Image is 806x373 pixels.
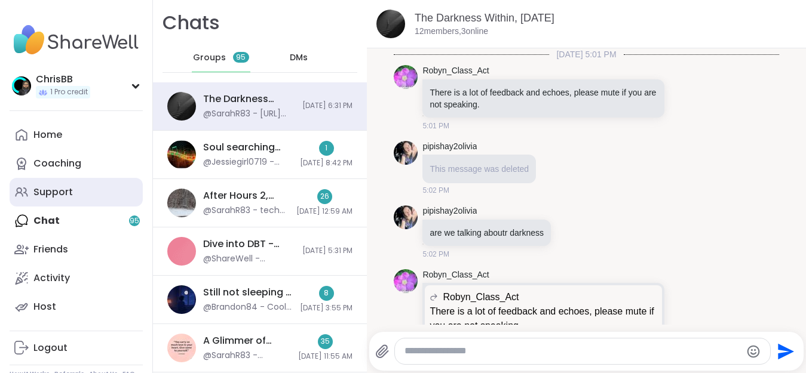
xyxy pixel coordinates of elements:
img: The Darkness Within, Sep 12 [167,92,196,121]
div: @Brandon84 - Cool I was worried about you...I was like I hope Sunshine is Ok [203,301,293,313]
div: After Hours 2, [DATE] [203,189,289,202]
a: Host [10,292,143,321]
span: 5:02 PM [422,249,449,260]
div: @Jessiegirl0719 - [URL][DOMAIN_NAME] [203,156,293,168]
a: pipishay2olivia [422,141,477,153]
div: Friends [33,243,68,256]
img: The Darkness Within, Sep 12 [376,10,405,38]
span: 1 Pro credit [50,87,88,97]
p: There is a lot of feedback and echoes, please mute if you are not speaking. [430,87,657,110]
span: [DATE] 6:31 PM [302,101,353,111]
div: Dive into DBT - Practice & Reflect, [DATE] [203,238,295,251]
span: [DATE] 5:01 PM [549,48,623,60]
div: A Glimmer of Hope, [DATE] [203,334,291,347]
div: Host [33,300,56,313]
img: A Glimmer of Hope, Sep 10 [167,334,196,362]
span: Robyn_Class_Act [443,290,519,304]
div: The Darkness Within, [DATE] [203,93,295,106]
a: Robyn_Class_Act [422,65,489,77]
a: pipishay2olivia [422,205,477,217]
a: Home [10,121,143,149]
textarea: Type your message [404,345,741,357]
div: @ShareWell - Important update: Your host can no longer attend this session but you can still conn... [203,253,295,265]
img: After Hours 2, Sep 11 [167,189,196,217]
p: 12 members, 3 online [415,26,488,38]
div: 26 [317,189,332,204]
span: [DATE] 11:55 AM [298,352,353,362]
div: Logout [33,341,68,354]
img: Still not sleeping , Sep 10 [167,285,196,314]
img: ShareWell Nav Logo [10,19,143,61]
a: Coaching [10,149,143,178]
img: ChrisBB [12,76,31,95]
a: The Darkness Within, [DATE] [415,12,554,24]
span: DMs [290,52,308,64]
a: Friends [10,235,143,264]
img: https://sharewell-space-live.sfo3.digitaloceanspaces.com/user-generated/d00611f7-7241-4821-a0f6-1... [394,205,418,229]
div: 8 [319,286,334,301]
div: @SarahR83 - @Mikeboca exit please [203,350,291,362]
a: Activity [10,264,143,292]
span: 5:02 PM [422,185,449,196]
a: Support [10,178,143,206]
div: Soul searching with music 🎵🎶, [DATE] [203,141,293,154]
a: Logout [10,334,143,362]
h1: Chats [163,10,220,36]
img: https://sharewell-space-live.sfo3.digitaloceanspaces.com/user-generated/c83cd166-559b-40e4-9850-6... [394,65,418,89]
div: @SarahR83 - tech isssues [203,205,289,217]
span: [DATE] 12:59 AM [296,206,353,217]
span: 5:01 PM [422,121,449,131]
button: Emoji picker [746,344,761,359]
img: Dive into DBT - Practice & Reflect, Sep 10 [167,237,196,266]
span: [DATE] 8:42 PM [300,158,353,168]
span: [DATE] 5:31 PM [302,246,353,256]
div: Support [33,186,73,199]
span: [DATE] 3:55 PM [300,303,353,313]
img: https://sharewell-space-live.sfo3.digitaloceanspaces.com/user-generated/c83cd166-559b-40e4-9850-6... [394,269,418,293]
a: Robyn_Class_Act [422,269,489,281]
div: @SarahR83 - [URL][DOMAIN_NAME] [203,108,295,120]
div: Still not sleeping , [DATE] [203,286,293,299]
button: Send [771,338,798,365]
img: Soul searching with music 🎵🎶, Sep 11 [167,140,196,169]
span: Groups [193,52,226,64]
img: https://sharewell-space-live.sfo3.digitaloceanspaces.com/user-generated/d00611f7-7241-4821-a0f6-1... [394,141,418,165]
span: This message was deleted [430,164,529,174]
div: ChrisBB [36,73,90,86]
div: Activity [33,272,70,285]
p: There is a lot of feedback and echoes, please mute if you are not speaking. [430,304,657,333]
div: Home [33,128,62,141]
div: 35 [318,334,333,349]
div: Coaching [33,157,81,170]
span: 95 [236,53,246,63]
div: 1 [319,141,334,156]
p: are we talking aboutr darkness [430,227,544,239]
